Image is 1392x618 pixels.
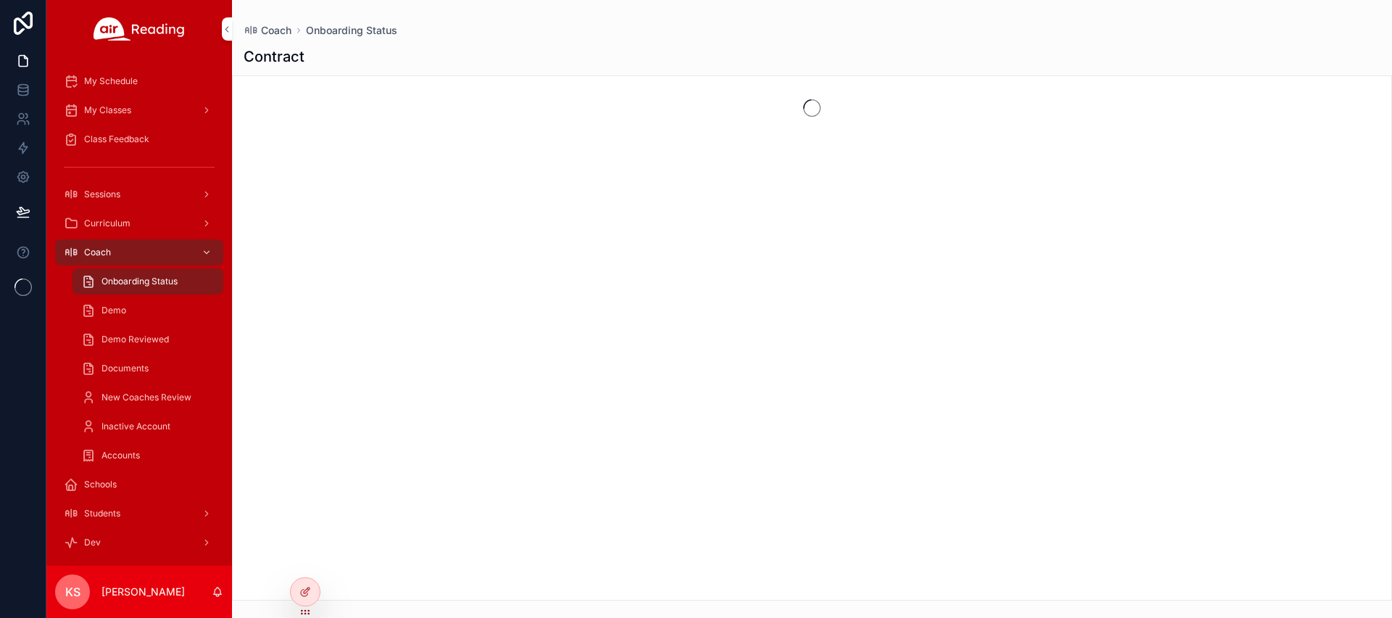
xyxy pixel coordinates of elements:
[55,530,223,556] a: Dev
[84,75,138,87] span: My Schedule
[244,46,304,67] h1: Contract
[55,239,223,265] a: Coach
[72,268,223,294] a: Onboarding Status
[65,583,80,601] span: KS
[72,297,223,324] a: Demo
[306,23,397,38] a: Onboarding Status
[84,537,101,548] span: Dev
[55,68,223,94] a: My Schedule
[84,133,149,145] span: Class Feedback
[72,355,223,382] a: Documents
[261,23,291,38] span: Coach
[244,23,291,38] a: Coach
[101,334,169,345] span: Demo Reviewed
[84,479,117,490] span: Schools
[84,104,131,116] span: My Classes
[101,450,140,461] span: Accounts
[46,58,232,566] div: scrollable content
[101,392,191,403] span: New Coaches Review
[72,413,223,440] a: Inactive Account
[55,181,223,207] a: Sessions
[94,17,185,41] img: App logo
[55,471,223,498] a: Schools
[55,126,223,152] a: Class Feedback
[72,384,223,411] a: New Coaches Review
[101,305,126,316] span: Demo
[55,210,223,236] a: Curriculum
[55,500,223,527] a: Students
[84,189,120,200] span: Sessions
[84,218,130,229] span: Curriculum
[72,442,223,469] a: Accounts
[101,363,149,374] span: Documents
[55,97,223,123] a: My Classes
[84,508,120,519] span: Students
[72,326,223,353] a: Demo Reviewed
[84,247,111,258] span: Coach
[101,421,170,432] span: Inactive Account
[101,276,178,287] span: Onboarding Status
[101,585,185,599] p: [PERSON_NAME]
